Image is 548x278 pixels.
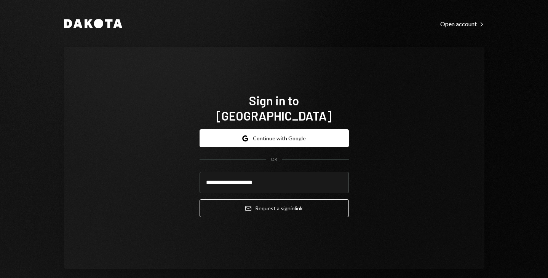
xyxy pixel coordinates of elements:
[440,20,484,28] div: Open account
[200,129,349,147] button: Continue with Google
[200,93,349,123] h1: Sign in to [GEOGRAPHIC_DATA]
[271,156,277,163] div: OR
[200,199,349,217] button: Request a signinlink
[440,19,484,28] a: Open account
